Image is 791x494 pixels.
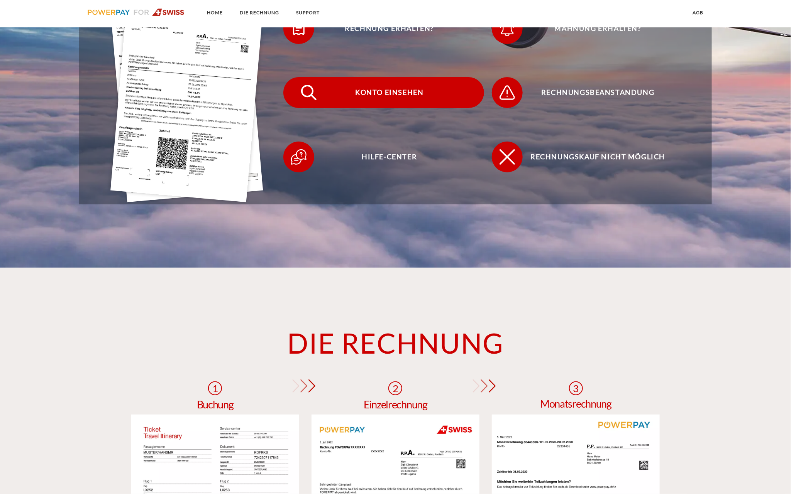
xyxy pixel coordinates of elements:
img: qb_search.svg [299,83,318,102]
div: 1 [208,381,222,395]
div: 2 [388,381,402,395]
span: Rechnungskauf nicht möglich [503,142,693,172]
span: Rechnungsbeanstandung [503,77,693,108]
a: agb [686,6,710,20]
span: Mahnung erhalten? [503,13,693,44]
span: Rechnung erhalten? [295,13,484,44]
a: Home [200,6,229,20]
button: Mahnung erhalten? [492,13,693,44]
button: Rechnungskauf nicht möglich [492,142,693,172]
button: Rechnung erhalten? [283,13,484,44]
img: qb_warning.svg [498,83,517,102]
img: qb_bill.svg [289,19,308,38]
button: Konto einsehen [283,77,484,108]
span: Konto einsehen [295,77,484,108]
img: pfeil-swiss.png [470,379,497,392]
button: Rechnungsbeanstandung [492,77,693,108]
h4: Buchung [197,399,234,410]
a: SUPPORT [290,6,326,20]
button: Hilfe-Center [283,142,484,172]
h4: Monatsrechnung [540,398,611,409]
img: qb_close.svg [498,147,517,167]
a: DIE RECHNUNG [233,6,286,20]
img: pfeil-swiss.png [290,379,317,392]
img: qb_bell.svg [498,19,517,38]
div: 3 [569,381,583,395]
h1: DIE RECHNUNG [125,325,666,360]
img: qb_help.svg [289,147,308,167]
h4: Einzelrechnung [364,399,427,410]
span: Hilfe-Center [295,142,484,172]
img: logo-swiss.svg [88,8,185,16]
